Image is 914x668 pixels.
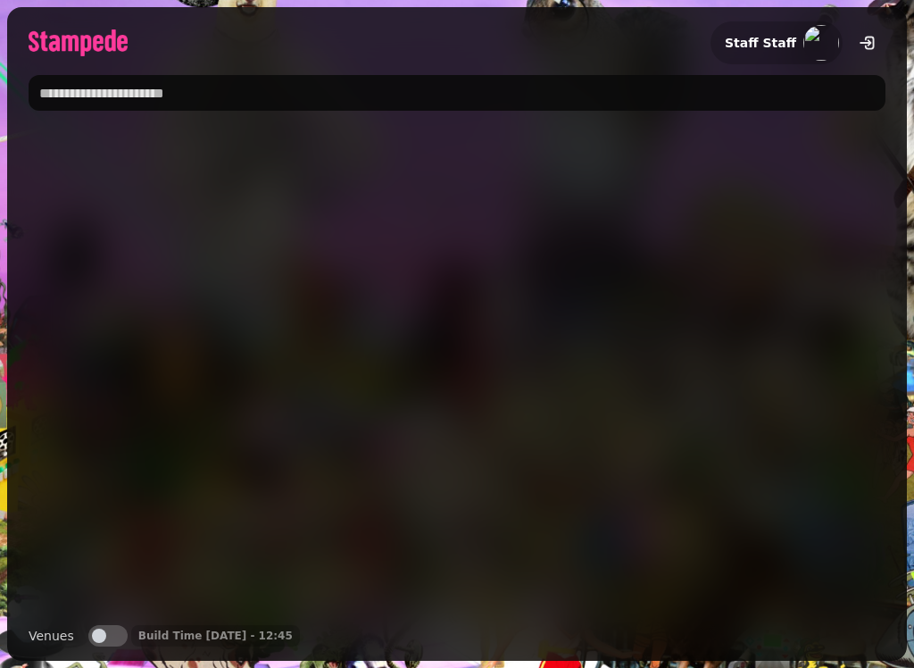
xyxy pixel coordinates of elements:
img: aHR0cHM6Ly93d3cuZ3JhdmF0YXIuY29tL2F2YXRhci9lOGUxYzE3MGEwZjIwZTQzMjgyNzc1OWQyODkwZTcwYz9zPTE1MCZkP... [803,25,839,61]
label: Venues [29,625,74,647]
p: Build Time [DATE] - 12:45 [138,629,293,643]
img: logo [29,29,128,56]
h2: Staff Staff [725,34,796,52]
button: logout [850,25,885,61]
